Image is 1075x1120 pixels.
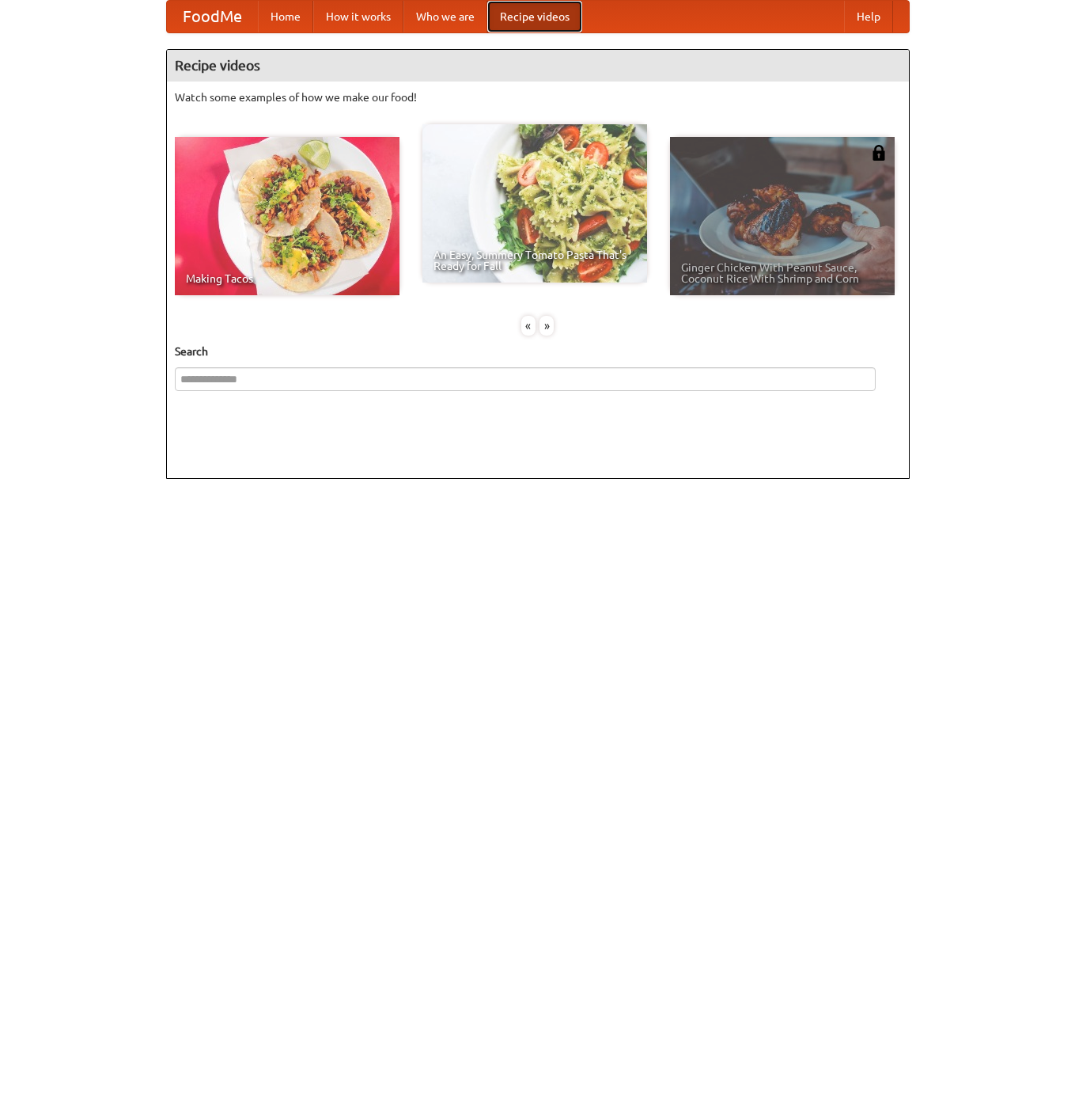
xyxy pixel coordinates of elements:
div: » [539,316,554,336]
div: « [521,316,536,336]
a: Home [258,1,313,32]
a: How it works [313,1,403,32]
a: Who we are [403,1,487,32]
a: Making Tacos [175,137,399,295]
a: An Easy, Summery Tomato Pasta That's Ready for Fall [422,124,647,283]
span: An Easy, Summery Tomato Pasta That's Ready for Fall [433,249,636,271]
a: Recipe videos [487,1,582,32]
img: 483408.png [871,145,887,161]
h5: Search [175,344,901,359]
p: Watch some examples of how we make our food! [175,89,901,105]
span: Making Tacos [186,273,388,284]
a: FoodMe [167,1,258,32]
h4: Recipe videos [167,50,909,82]
a: Help [844,1,893,32]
